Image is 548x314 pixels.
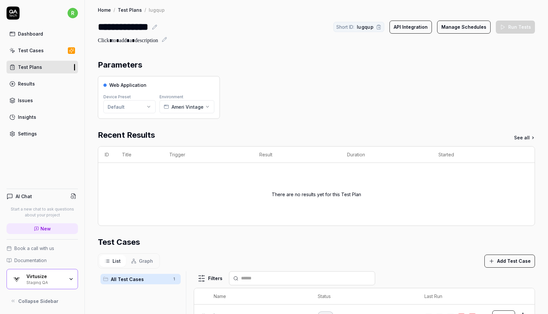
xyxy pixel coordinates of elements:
a: Test Plans [7,61,78,73]
p: Start a new chat to ask questions about your project [7,206,78,218]
h2: Test Cases [98,236,140,248]
h4: AI Chat [16,193,32,200]
button: Manage Schedules [437,21,491,34]
div: / [114,7,115,13]
button: Ameri Vintage [160,100,214,113]
th: ID [98,147,115,163]
a: New [7,223,78,234]
th: Title [115,147,163,163]
div: Dashboard [18,30,43,37]
a: Book a call with us [7,245,78,252]
span: Documentation [14,257,47,264]
button: r [68,7,78,20]
button: Add Test Case [484,255,535,268]
button: List [99,255,126,267]
span: All Test Cases [111,276,169,283]
a: Settings [7,127,78,140]
a: See all [514,134,535,141]
div: Virtusize [26,274,64,279]
th: Status [311,288,418,305]
button: Graph [126,255,158,267]
span: Ameri Vintage [172,103,204,110]
div: There are no results yet for this Test Plan [272,171,361,218]
span: lugqup [357,24,373,30]
button: Filters [194,272,226,285]
span: New [40,225,51,232]
img: Virtusize Logo [11,273,23,285]
a: Test Plans [118,7,142,13]
h2: Recent Results [98,129,155,141]
span: 1 [170,275,178,283]
th: Last Run [418,288,486,305]
th: Trigger [163,147,253,163]
span: Graph [139,258,153,264]
button: Collapse Sidebar [7,294,78,307]
div: Settings [18,130,37,137]
button: Virtusize LogoVirtusizeStaging QA [7,269,78,289]
a: Insights [7,111,78,123]
div: Test Plans [18,64,42,71]
a: Issues [7,94,78,107]
span: Collapse Sidebar [18,298,58,305]
a: Test Cases [7,44,78,57]
button: Default [103,100,156,113]
label: Device Preset [103,94,131,99]
th: Duration [341,147,432,163]
a: Documentation [7,257,78,264]
div: lugqup [149,7,165,13]
div: Insights [18,114,36,120]
h2: Parameters [98,59,142,71]
label: Environment [160,94,183,99]
div: Default [108,103,125,110]
th: Result [253,147,341,163]
div: / [145,7,146,13]
th: Started [432,147,522,163]
span: r [68,8,78,18]
th: Name [207,288,311,305]
span: Short ID: [336,24,354,30]
a: Home [98,7,111,13]
div: Issues [18,97,33,104]
span: List [113,258,121,264]
div: Results [18,80,35,87]
button: Run Tests [496,21,535,34]
span: Web Application [109,82,146,88]
button: API Integration [389,21,432,34]
span: Book a call with us [14,245,54,252]
div: Staging QA [26,279,64,285]
a: Results [7,77,78,90]
div: Test Cases [18,47,44,54]
a: Dashboard [7,27,78,40]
